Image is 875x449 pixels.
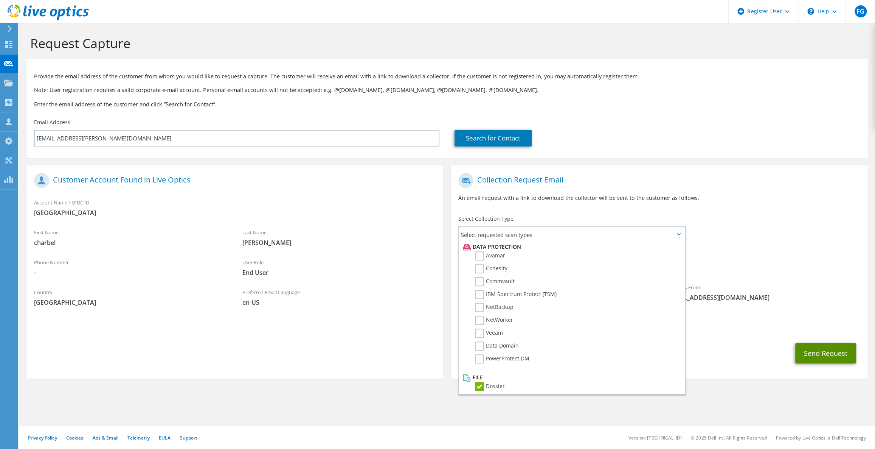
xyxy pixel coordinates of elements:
[475,303,514,312] label: NetBackup
[28,435,57,441] a: Privacy Policy
[26,254,235,281] div: Phone Number
[628,435,682,441] li: Version: [TECHNICAL_ID]
[34,100,860,108] h3: Enter the email address of the customer and click “Search for Contact”.
[93,435,118,441] a: Ads & Email
[451,279,659,306] div: To
[458,215,514,223] label: Select Collection Type
[455,130,532,147] a: Search for Contact
[159,435,171,441] a: EULA
[807,8,814,15] svg: \n
[475,382,505,391] label: Dossier
[242,298,436,307] span: en-US
[235,224,443,251] div: Last Name
[66,435,84,441] a: Cookies
[475,329,503,338] label: Veeam
[34,118,70,126] label: Email Address
[26,224,235,251] div: First Name
[461,242,681,251] li: Data Protection
[34,209,436,217] span: [GEOGRAPHIC_DATA]
[691,435,767,441] li: © 2025 Dell Inc. All Rights Reserved
[776,435,866,441] li: Powered by Live Optics, a Dell Technology
[459,227,685,242] span: Select requested scan types
[458,173,856,188] h1: Collection Request Email
[30,35,860,51] h1: Request Capture
[34,86,860,94] p: Note: User registration requires a valid corporate e-mail account. Personal e-mail accounts will ...
[475,264,507,273] label: Cohesity
[26,284,235,310] div: Country
[795,343,856,363] button: Send Request
[235,284,443,310] div: Preferred Email Language
[458,194,860,202] p: An email request with a link to download the collector will be sent to the customer as follows.
[475,316,513,325] label: NetWorker
[242,239,436,247] span: [PERSON_NAME]
[34,72,860,81] p: Provide the email address of the customer from whom you would like to request a capture. The cust...
[475,251,505,260] label: Avamar
[475,354,529,363] label: PowerProtect DM
[475,341,519,351] label: Data Domain
[451,245,867,276] div: Requested Collections
[34,173,432,188] h1: Customer Account Found in Live Optics
[475,290,557,299] label: IBM Spectrum Protect (TSM)
[34,298,227,307] span: [GEOGRAPHIC_DATA]
[26,195,443,221] div: Account Name / SFDC ID
[461,373,681,382] li: File
[855,5,867,17] span: FG
[34,239,227,247] span: charbel
[127,435,150,441] a: Telemetry
[242,268,436,277] span: End User
[180,435,197,441] a: Support
[235,254,443,281] div: User Role
[475,277,515,286] label: Commvault
[34,268,227,277] span: -
[451,309,867,335] div: CC & Reply To
[667,293,860,302] span: [EMAIL_ADDRESS][DOMAIN_NAME]
[659,279,867,306] div: Sender & From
